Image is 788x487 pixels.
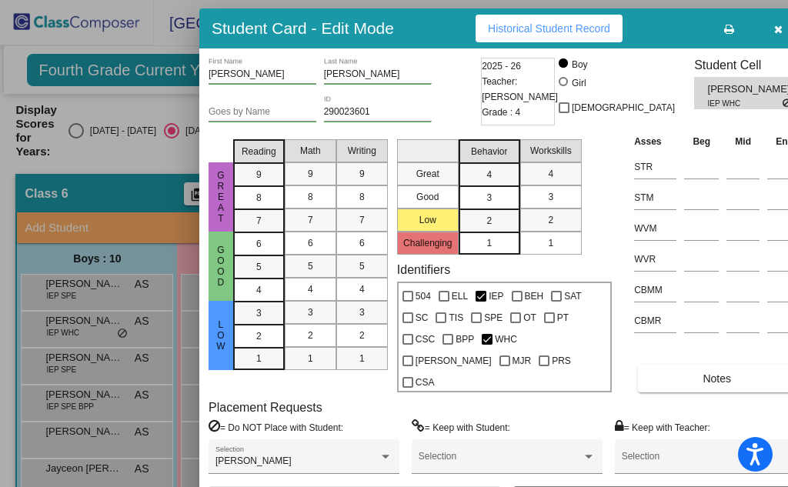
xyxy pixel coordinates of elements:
label: Placement Requests [209,400,322,415]
span: 1 [359,352,365,365]
span: CSC [416,330,435,349]
span: 7 [359,213,365,227]
span: WHC [495,330,517,349]
span: SC [416,309,429,327]
span: BEH [525,287,544,305]
span: IEP WHC [708,98,783,109]
span: 7 [308,213,313,227]
span: 2 [486,214,492,228]
span: 1 [486,236,492,250]
span: 2 [359,329,365,342]
span: 5 [256,260,262,274]
span: MJR [513,352,532,370]
span: 7 [256,214,262,228]
input: assessment [634,155,676,178]
span: Historical Student Record [488,22,610,35]
span: IEP [489,287,503,305]
input: goes by name [209,107,316,118]
span: 3 [359,305,365,319]
span: TIS [449,309,463,327]
label: = Keep with Student: [412,419,510,435]
th: Beg [680,133,723,150]
span: Teacher: [PERSON_NAME] [482,74,558,105]
span: 1 [548,236,553,250]
span: Grade : 4 [482,105,520,120]
span: 4 [359,282,365,296]
span: Notes [703,372,731,385]
input: assessment [634,217,676,240]
span: Math [300,144,321,158]
span: 9 [256,168,262,182]
span: 3 [308,305,313,319]
span: 2 [256,329,262,343]
button: Historical Student Record [476,15,623,42]
span: 8 [308,190,313,204]
h3: Student Card - Edit Mode [212,18,394,38]
span: CSA [416,373,435,392]
span: 4 [256,283,262,297]
span: Behavior [471,145,507,158]
input: assessment [634,279,676,302]
span: 4 [308,282,313,296]
span: Workskills [530,144,572,158]
div: Boy [571,58,588,72]
span: 4 [486,168,492,182]
span: 3 [548,190,553,204]
span: 3 [256,306,262,320]
span: 3 [486,191,492,205]
span: 5 [359,259,365,273]
span: 1 [308,352,313,365]
span: Great [214,170,228,224]
span: 8 [256,191,262,205]
span: 1 [256,352,262,365]
th: Asses [630,133,680,150]
span: 8 [359,190,365,204]
span: BPP [456,330,474,349]
span: 2 [548,213,553,227]
span: ELL [452,287,468,305]
th: Mid [723,133,763,150]
span: Reading [242,145,276,158]
input: Enter ID [324,107,432,118]
input: assessment [634,186,676,209]
span: [DEMOGRAPHIC_DATA] [572,98,675,117]
span: [PERSON_NAME] [416,352,492,370]
span: OT [523,309,536,327]
span: 6 [308,236,313,250]
label: Identifiers [397,262,450,277]
span: SPE [484,309,503,327]
span: 2 [308,329,313,342]
span: 504 [416,287,431,305]
input: assessment [634,309,676,332]
span: 9 [308,167,313,181]
span: 6 [256,237,262,251]
span: 6 [359,236,365,250]
span: Writing [348,144,376,158]
span: PT [557,309,569,327]
span: SAT [564,287,581,305]
label: = Keep with Teacher: [615,419,710,435]
span: PRS [552,352,571,370]
span: 5 [308,259,313,273]
span: Good [214,245,228,288]
span: [PERSON_NAME] [215,455,292,466]
span: Low [214,319,228,352]
label: = Do NOT Place with Student: [209,419,343,435]
input: assessment [634,248,676,271]
div: Girl [571,76,586,90]
span: 4 [548,167,553,181]
span: 2025 - 26 [482,58,521,74]
span: 9 [359,167,365,181]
